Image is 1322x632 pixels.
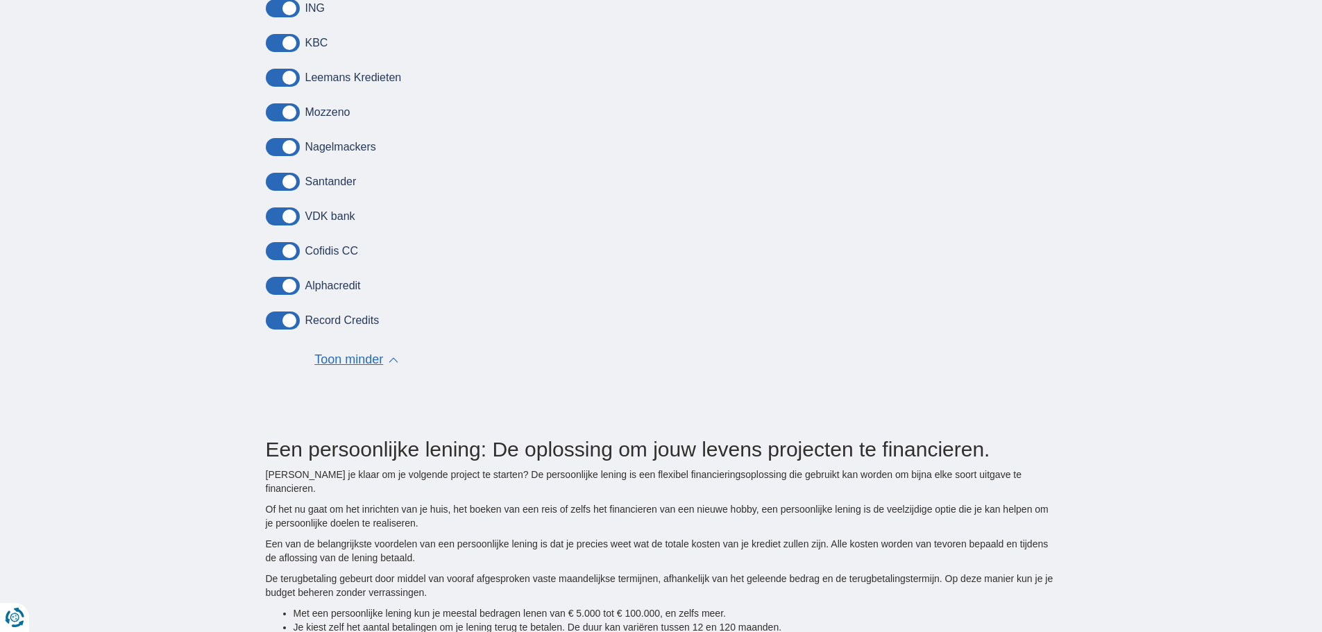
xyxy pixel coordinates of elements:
p: [PERSON_NAME] je klaar om je volgende project te starten? De persoonlijke lening is een flexibel ... [266,468,1057,495]
label: Alphacredit [305,280,361,292]
label: VDK bank [305,210,355,223]
label: KBC [305,37,328,49]
p: Een van de belangrijkste voordelen van een persoonlijke lening is dat je precies weet wat de tota... [266,537,1057,565]
li: Met een persoonlijke lening kun je meestal bedragen lenen van € 5.000 tot € 100.000, en zelfs meer. [294,606,1057,620]
button: Toon minder ▲ [310,350,402,370]
label: Santander [305,176,357,188]
label: Leemans Kredieten [305,71,402,84]
label: Mozzeno [305,106,350,119]
p: Of het nu gaat om het inrichten van je huis, het boeken van een reis of zelfs het financieren van... [266,502,1057,530]
h2: Een persoonlijke lening: De oplossing om jouw levens projecten te financieren. [266,438,1057,461]
span: Toon minder [314,351,383,369]
span: ▲ [389,357,398,363]
label: Cofidis CC [305,245,358,257]
label: Nagelmackers [305,141,376,153]
label: ING [305,2,325,15]
p: De terugbetaling gebeurt door middel van vooraf afgesproken vaste maandelijkse termijnen, afhanke... [266,572,1057,599]
label: Record Credits [305,314,380,327]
